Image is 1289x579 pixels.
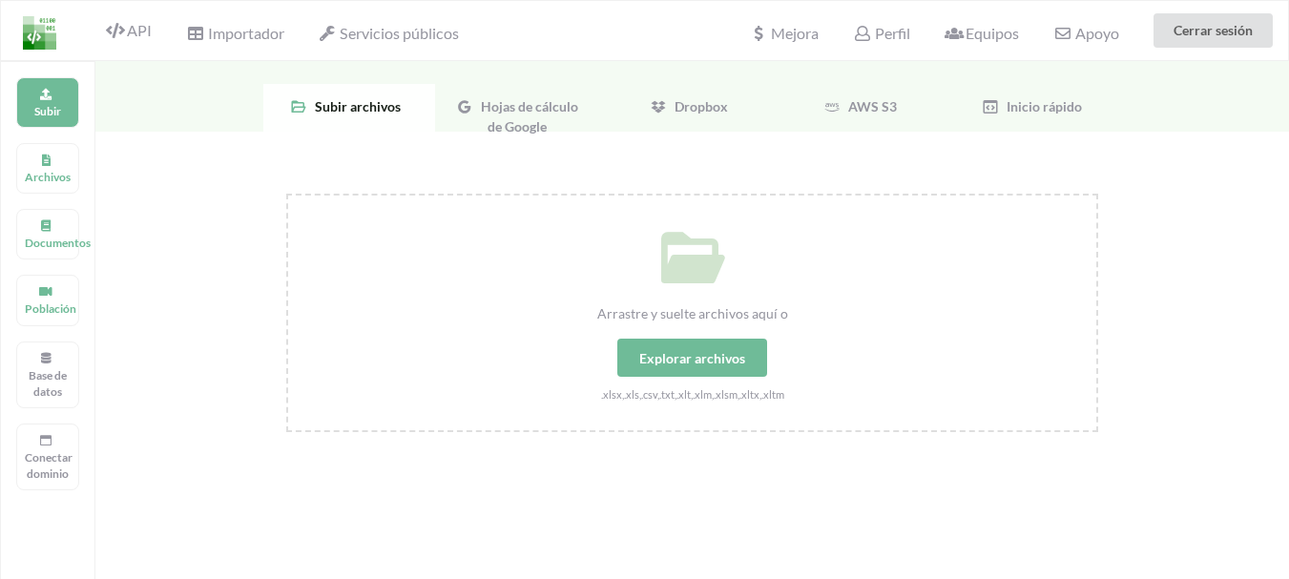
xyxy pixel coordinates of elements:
[875,24,910,42] font: Perfil
[481,98,578,134] font: Hojas de cálculo de Google
[1007,98,1082,114] font: Inicio rápido
[315,98,401,114] font: Subir archivos
[25,170,71,184] font: Archivos
[848,98,897,114] font: AWS S3
[127,21,152,39] font: API
[1154,13,1273,48] button: Cerrar sesión
[208,24,284,42] font: Importador
[601,388,784,401] font: .xlsx,.xls,.csv,.txt,.xlt,.xlm,.xlsm,.xltx,.xltm
[966,24,1019,42] font: Equipos
[771,24,819,42] font: Mejora
[639,350,745,366] font: Explorar archivos
[23,16,56,50] img: LogoIcon.png
[1075,24,1119,42] font: Apoyo
[1174,22,1253,38] font: Cerrar sesión
[25,236,91,250] font: Documentos
[340,24,459,42] font: Servicios públicos
[34,104,61,118] font: Subir
[25,450,73,481] font: Conectar dominio
[29,368,67,399] font: Base de datos
[25,301,76,316] font: Población
[675,98,728,114] font: Dropbox
[597,305,788,321] font: Arrastre y suelte archivos aquí o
